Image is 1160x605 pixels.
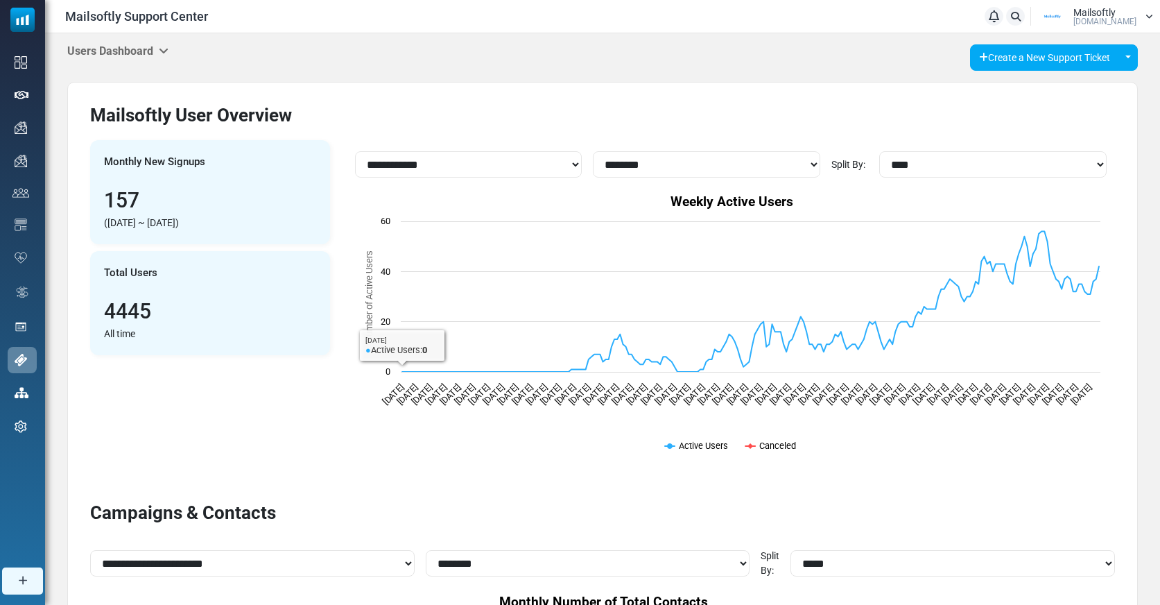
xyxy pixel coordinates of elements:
[523,382,548,407] text: [DATE]
[695,382,720,407] text: [DATE]
[925,382,950,407] text: [DATE]
[940,382,964,407] text: [DATE]
[1054,382,1079,407] text: [DATE]
[10,8,35,32] img: mailsoftly_icon_blue_white.svg
[96,154,308,170] span: Monthly New Signups
[1011,382,1036,407] text: [DATE]
[667,382,692,407] text: [DATE]
[386,366,390,377] text: 0
[682,382,707,407] text: [DATE]
[1025,382,1050,407] text: [DATE]
[796,382,821,407] text: [DATE]
[824,382,849,407] text: [DATE]
[79,102,1126,129] div: Mailsoftly User Overview
[355,189,1107,466] svg: Weekly Active Users
[15,56,27,69] img: dashboard-icon.svg
[1073,8,1116,17] span: Mailsoftly
[65,7,208,26] span: Mailsoftly Support Center
[15,284,30,300] img: workflow.svg
[15,321,27,333] img: landing_pages.svg
[566,382,591,407] text: [DATE]
[96,185,308,216] div: 157
[982,382,1007,407] text: [DATE]
[395,382,419,407] text: [DATE]
[438,382,462,407] text: [DATE]
[380,382,405,407] text: [DATE]
[15,219,27,231] img: email-templates-icon.svg
[1073,17,1136,26] span: [DOMAIN_NAME]
[96,265,308,281] span: Total Users
[1035,6,1153,27] a: User Logo Mailsoftly [DOMAIN_NAME]
[510,382,535,407] text: [DATE]
[538,382,563,407] text: [DATE]
[781,382,806,407] text: [DATE]
[553,382,578,407] text: [DATE]
[15,121,27,134] img: campaigns-icon.png
[710,382,735,407] text: [DATE]
[12,188,29,198] img: contacts-icon.svg
[759,441,796,451] text: Canceled
[609,382,634,407] text: [DATE]
[381,316,390,327] text: 20
[1035,6,1070,27] img: User Logo
[79,500,1126,527] div: Campaigns & Contacts
[679,441,728,451] text: Active Users
[624,382,649,407] text: [DATE]
[423,382,448,407] text: [DATE]
[1068,382,1093,407] text: [DATE]
[854,382,878,407] text: [DATE]
[495,382,520,407] text: [DATE]
[954,382,979,407] text: [DATE]
[897,382,921,407] text: [DATE]
[15,155,27,167] img: campaigns-icon.png
[1040,382,1065,407] text: [DATE]
[96,327,308,341] div: All time
[364,250,374,343] text: Number of Active Users
[467,382,492,407] text: [DATE]
[15,420,27,433] img: settings-icon.svg
[581,382,606,407] text: [DATE]
[753,382,778,407] text: [DATE]
[970,44,1119,71] a: Create a New Support Ticket
[452,382,477,407] text: [DATE]
[882,382,907,407] text: [DATE]
[381,216,390,226] text: 60
[596,382,621,407] text: [DATE]
[15,252,27,263] img: domain-health-icon.svg
[15,354,27,366] img: support-icon-active.svg
[738,382,763,407] text: [DATE]
[968,382,993,407] text: [DATE]
[839,382,864,407] text: [DATE]
[652,382,677,407] text: [DATE]
[725,382,750,407] text: [DATE]
[409,382,434,407] text: [DATE]
[761,549,779,578] span: Split By:
[997,382,1022,407] text: [DATE]
[831,157,869,172] span: Split By:
[67,44,168,58] h5: Users Dashboard
[768,382,793,407] text: [DATE]
[910,382,935,407] text: [DATE]
[481,382,505,407] text: [DATE]
[811,382,836,407] text: [DATE]
[639,382,664,407] text: [DATE]
[670,194,793,210] text: Weekly Active Users
[381,266,390,277] text: 40
[96,216,308,230] div: ([DATE] ~ [DATE])
[96,296,308,327] div: 4445
[867,382,892,407] text: [DATE]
